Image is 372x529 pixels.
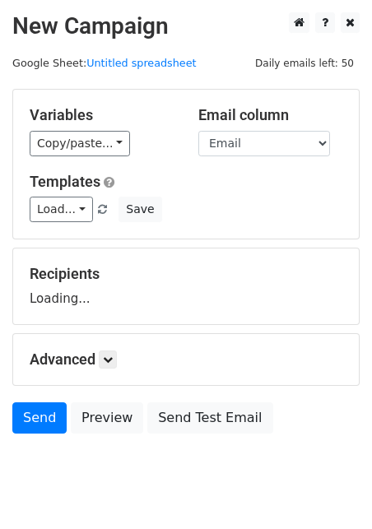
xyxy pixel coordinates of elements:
h5: Recipients [30,265,342,283]
span: Daily emails left: 50 [249,54,360,72]
h2: New Campaign [12,12,360,40]
a: Untitled spreadsheet [86,57,196,69]
a: Copy/paste... [30,131,130,156]
a: Preview [71,402,143,434]
a: Send [12,402,67,434]
small: Google Sheet: [12,57,197,69]
a: Send Test Email [147,402,272,434]
div: Loading... [30,265,342,308]
h5: Email column [198,106,342,124]
a: Daily emails left: 50 [249,57,360,69]
a: Templates [30,173,100,190]
a: Load... [30,197,93,222]
h5: Variables [30,106,174,124]
button: Save [119,197,161,222]
h5: Advanced [30,350,342,369]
